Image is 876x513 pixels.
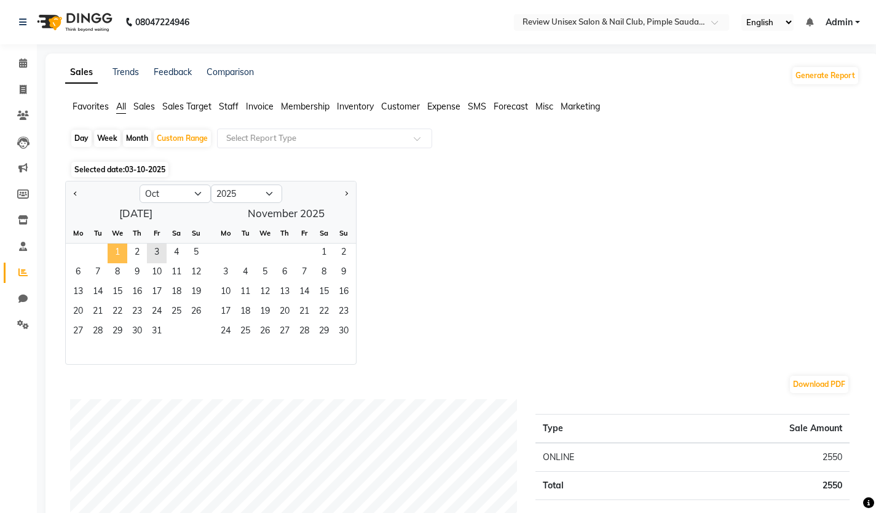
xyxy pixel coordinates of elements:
div: Wednesday, October 15, 2025 [108,283,127,303]
div: Friday, November 28, 2025 [294,322,314,342]
span: Staff [219,101,239,112]
span: 2 [127,244,147,263]
a: Comparison [207,66,254,78]
span: 8 [314,263,334,283]
span: Admin [826,16,853,29]
span: 23 [127,303,147,322]
span: 26 [186,303,206,322]
span: 16 [334,283,353,303]
div: Monday, November 24, 2025 [216,322,235,342]
div: Su [186,223,206,243]
span: 3 [147,244,167,263]
div: Sunday, November 2, 2025 [334,244,353,263]
span: Inventory [337,101,374,112]
div: Monday, November 3, 2025 [216,263,235,283]
span: 03-10-2025 [125,165,165,174]
div: Thursday, October 16, 2025 [127,283,147,303]
button: Download PDF [790,376,848,393]
div: Saturday, November 29, 2025 [314,322,334,342]
span: 11 [235,283,255,303]
span: Sales Target [162,101,211,112]
span: 17 [147,283,167,303]
span: 8 [108,263,127,283]
div: Sunday, October 19, 2025 [186,283,206,303]
div: Sunday, November 23, 2025 [334,303,353,322]
td: ONLINE [535,443,663,472]
div: Sa [167,223,186,243]
div: Monday, November 17, 2025 [216,303,235,322]
th: Type [535,415,663,443]
div: Tuesday, November 4, 2025 [235,263,255,283]
div: Week [94,130,120,147]
div: Sunday, October 12, 2025 [186,263,206,283]
span: Invoice [246,101,274,112]
span: 4 [167,244,186,263]
span: 10 [147,263,167,283]
span: 2 [334,244,353,263]
div: Day [71,130,92,147]
div: Saturday, November 8, 2025 [314,263,334,283]
span: Sales [133,101,155,112]
div: Th [127,223,147,243]
th: Sale Amount [663,415,850,443]
span: 11 [167,263,186,283]
div: Monday, October 13, 2025 [68,283,88,303]
button: Next month [341,184,351,204]
div: We [255,223,275,243]
span: 7 [88,263,108,283]
div: Friday, October 24, 2025 [147,303,167,322]
div: Custom Range [154,130,211,147]
span: 1 [108,244,127,263]
span: 22 [108,303,127,322]
div: Fr [147,223,167,243]
img: logo [31,5,116,39]
div: Sunday, November 9, 2025 [334,263,353,283]
div: Month [123,130,151,147]
td: 2550 [663,443,850,472]
div: Friday, October 31, 2025 [147,322,167,342]
div: Tu [235,223,255,243]
span: 9 [127,263,147,283]
div: Tuesday, October 14, 2025 [88,283,108,303]
td: 2550 [663,472,850,500]
span: 5 [255,263,275,283]
span: Misc [535,101,553,112]
div: Wednesday, November 19, 2025 [255,303,275,322]
span: 21 [88,303,108,322]
div: Tuesday, November 11, 2025 [235,283,255,303]
span: 10 [216,283,235,303]
span: 28 [88,322,108,342]
div: Monday, October 27, 2025 [68,322,88,342]
span: 19 [186,283,206,303]
div: Wednesday, November 5, 2025 [255,263,275,283]
select: Select year [211,185,282,203]
span: 14 [294,283,314,303]
span: 15 [108,283,127,303]
div: Sunday, October 5, 2025 [186,244,206,263]
span: 23 [334,303,353,322]
span: 21 [294,303,314,322]
span: 3 [216,263,235,283]
div: Saturday, October 25, 2025 [167,303,186,322]
a: Trends [112,66,139,78]
span: 13 [68,283,88,303]
div: Saturday, October 4, 2025 [167,244,186,263]
div: Tu [88,223,108,243]
span: All [116,101,126,112]
div: Monday, October 20, 2025 [68,303,88,322]
span: 14 [88,283,108,303]
span: 25 [167,303,186,322]
div: Thursday, November 20, 2025 [275,303,294,322]
span: 20 [275,303,294,322]
div: Saturday, November 15, 2025 [314,283,334,303]
span: 12 [186,263,206,283]
button: Generate Report [792,67,858,84]
span: 20 [68,303,88,322]
b: 08047224946 [135,5,189,39]
div: Saturday, November 22, 2025 [314,303,334,322]
span: Forecast [494,101,528,112]
button: Previous month [71,184,81,204]
span: 18 [167,283,186,303]
span: 1 [314,244,334,263]
span: Marketing [561,101,600,112]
